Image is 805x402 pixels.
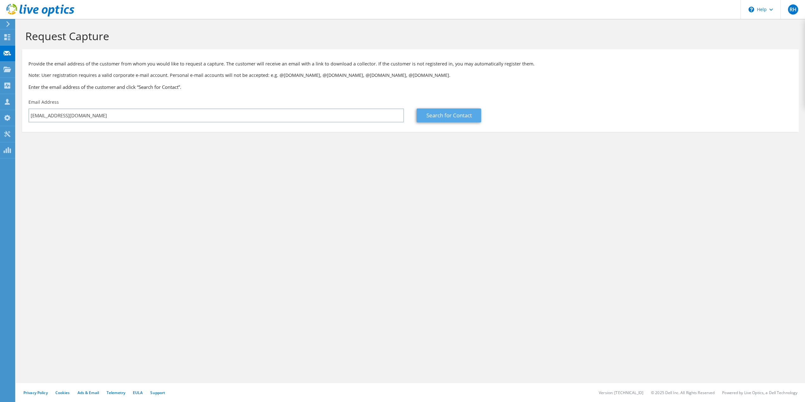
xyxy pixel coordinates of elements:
svg: \n [748,7,754,12]
a: Search for Contact [417,108,481,122]
label: Email Address [28,99,59,105]
a: Ads & Email [77,390,99,395]
li: © 2025 Dell Inc. All Rights Reserved [651,390,715,395]
h3: Enter the email address of the customer and click “Search for Contact”. [28,83,792,90]
h1: Request Capture [25,29,792,43]
li: Powered by Live Optics, a Dell Technology [722,390,797,395]
a: Privacy Policy [23,390,48,395]
a: EULA [133,390,143,395]
span: RH [788,4,798,15]
a: Telemetry [107,390,125,395]
p: Provide the email address of the customer from whom you would like to request a capture. The cust... [28,60,792,67]
a: Cookies [55,390,70,395]
li: Version: [TECHNICAL_ID] [599,390,643,395]
a: Support [150,390,165,395]
p: Note: User registration requires a valid corporate e-mail account. Personal e-mail accounts will ... [28,72,792,79]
